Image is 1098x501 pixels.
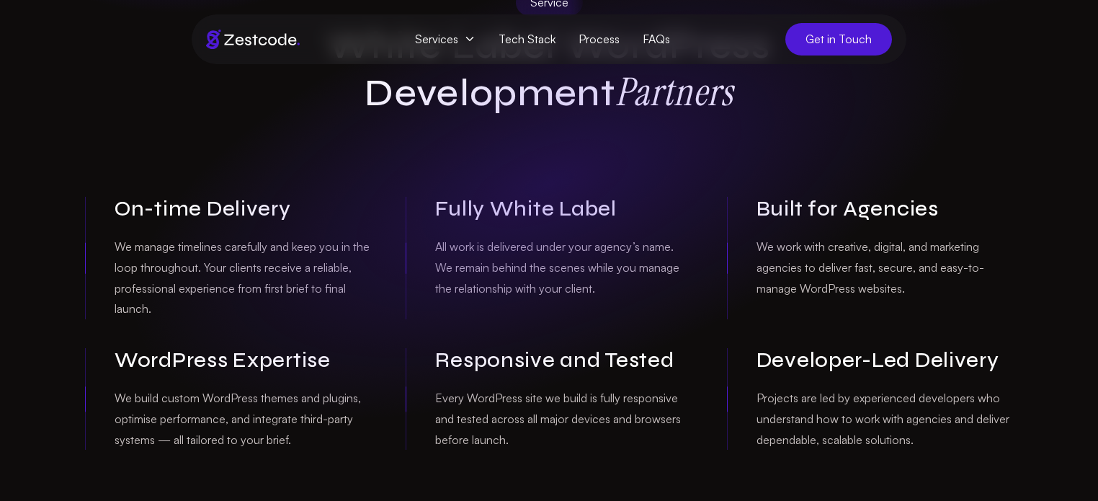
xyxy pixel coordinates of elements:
a: Process [567,26,631,53]
a: FAQs [631,26,682,53]
h3: WordPress Expertise [115,348,371,373]
p: We work with creative, digital, and marketing agencies to deliver fast, secure, and easy-to-manag... [756,236,1013,298]
h1: White Label WordPress Development [272,23,826,117]
p: We manage timelines carefully and keep you in the loop throughout. Your clients receive a reliabl... [115,236,371,319]
a: Get in Touch [785,23,892,56]
p: Projects are led by experienced developers who understand how to work with agencies and deliver d... [756,388,1013,450]
h3: Built for Agencies [756,197,1013,222]
img: Brand logo of zestcode digital [206,30,300,49]
span: Services [403,26,487,53]
a: Tech Stack [487,26,567,53]
h3: Responsive and Tested [435,348,692,373]
h3: Developer-Led Delivery [756,348,1013,373]
h3: Fully White Label [435,197,692,222]
strong: Partners [615,66,733,116]
p: We build custom WordPress themes and plugins, optimise performance, and integrate third-party sys... [115,388,371,450]
h3: On-time Delivery [115,197,371,222]
p: Every WordPress site we build is fully responsive and tested across all major devices and browser... [435,388,692,450]
p: All work is delivered under your agency’s name. We remain behind the scenes while you manage the ... [435,236,692,298]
